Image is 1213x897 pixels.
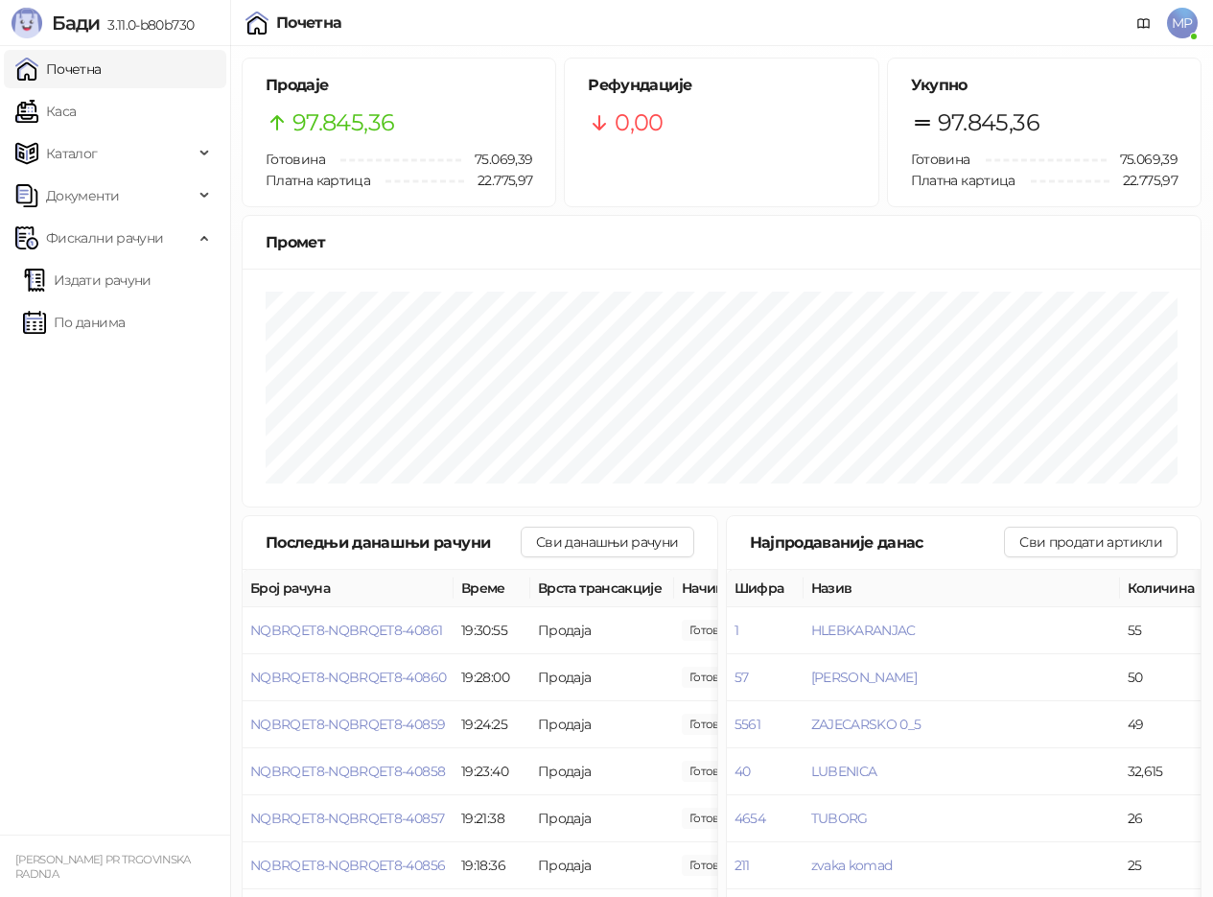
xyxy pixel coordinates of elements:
[15,92,76,130] a: Каса
[250,810,444,827] button: NQBRQET8-NQBRQET8-40857
[735,669,749,686] button: 57
[266,151,325,168] span: Готовина
[100,16,194,34] span: 3.11.0-b80b730
[1120,842,1206,889] td: 25
[266,74,532,97] h5: Продаје
[23,303,125,342] a: По данима
[46,219,163,257] span: Фискални рачуни
[23,261,152,299] a: Издати рачуни
[530,701,674,748] td: Продаја
[911,151,970,168] span: Готовина
[682,855,747,876] span: 265,00
[12,8,42,38] img: Logo
[266,172,370,189] span: Платна картица
[938,105,1039,141] span: 97.845,36
[1107,149,1178,170] span: 75.069,39
[530,607,674,654] td: Продаја
[250,716,445,733] button: NQBRQET8-NQBRQET8-40859
[804,570,1120,607] th: Назив
[588,74,854,97] h5: Рефундације
[454,842,530,889] td: 19:18:36
[682,620,747,641] span: 140,00
[266,230,1178,254] div: Промет
[811,810,868,827] button: TUBORG
[811,669,918,686] button: [PERSON_NAME]
[454,748,530,795] td: 19:23:40
[52,12,100,35] span: Бади
[911,172,1015,189] span: Платна картица
[530,842,674,889] td: Продаја
[250,622,442,639] button: NQBRQET8-NQBRQET8-40861
[1129,8,1159,38] a: Документација
[530,570,674,607] th: Врста трансакције
[521,527,693,557] button: Сви данашњи рачуни
[454,570,530,607] th: Време
[1109,170,1178,191] span: 22.775,97
[811,763,877,780] button: LUBENICA
[1167,8,1198,38] span: MP
[454,701,530,748] td: 19:24:25
[46,177,119,215] span: Документи
[292,105,394,141] span: 97.845,36
[682,714,747,735] span: 538,00
[454,607,530,654] td: 19:30:55
[243,570,454,607] th: Број рачуна
[250,857,445,874] button: NQBRQET8-NQBRQET8-40856
[250,669,446,686] button: NQBRQET8-NQBRQET8-40860
[682,761,747,782] span: 420,00
[1120,570,1206,607] th: Количина
[461,149,532,170] span: 75.069,39
[750,531,1005,555] div: Најпродаваније данас
[735,716,760,733] button: 5561
[15,853,191,881] small: [PERSON_NAME] PR TRGOVINSKA RADNJA
[811,622,916,639] button: HLEBKARANJAC
[530,748,674,795] td: Продаја
[1004,527,1178,557] button: Сви продати артикли
[276,15,342,31] div: Почетна
[735,763,751,780] button: 40
[735,810,765,827] button: 4654
[454,795,530,842] td: 19:21:38
[454,654,530,701] td: 19:28:00
[1120,701,1206,748] td: 49
[735,622,738,639] button: 1
[464,170,532,191] span: 22.775,97
[530,654,674,701] td: Продаја
[1120,654,1206,701] td: 50
[735,857,750,874] button: 211
[1120,795,1206,842] td: 26
[266,531,521,555] div: Последњи данашњи рачуни
[15,50,102,88] a: Почетна
[911,74,1178,97] h5: Укупно
[682,667,747,688] span: 80,00
[530,795,674,842] td: Продаја
[1120,748,1206,795] td: 32,615
[1120,607,1206,654] td: 55
[811,857,893,874] button: zvaka komad
[46,134,98,173] span: Каталог
[727,570,804,607] th: Шифра
[615,105,663,141] span: 0,00
[674,570,866,607] th: Начини плаћања
[811,716,921,733] button: ZAJECARSKO 0_5
[250,763,445,780] button: NQBRQET8-NQBRQET8-40858
[682,808,747,829] span: 800,00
